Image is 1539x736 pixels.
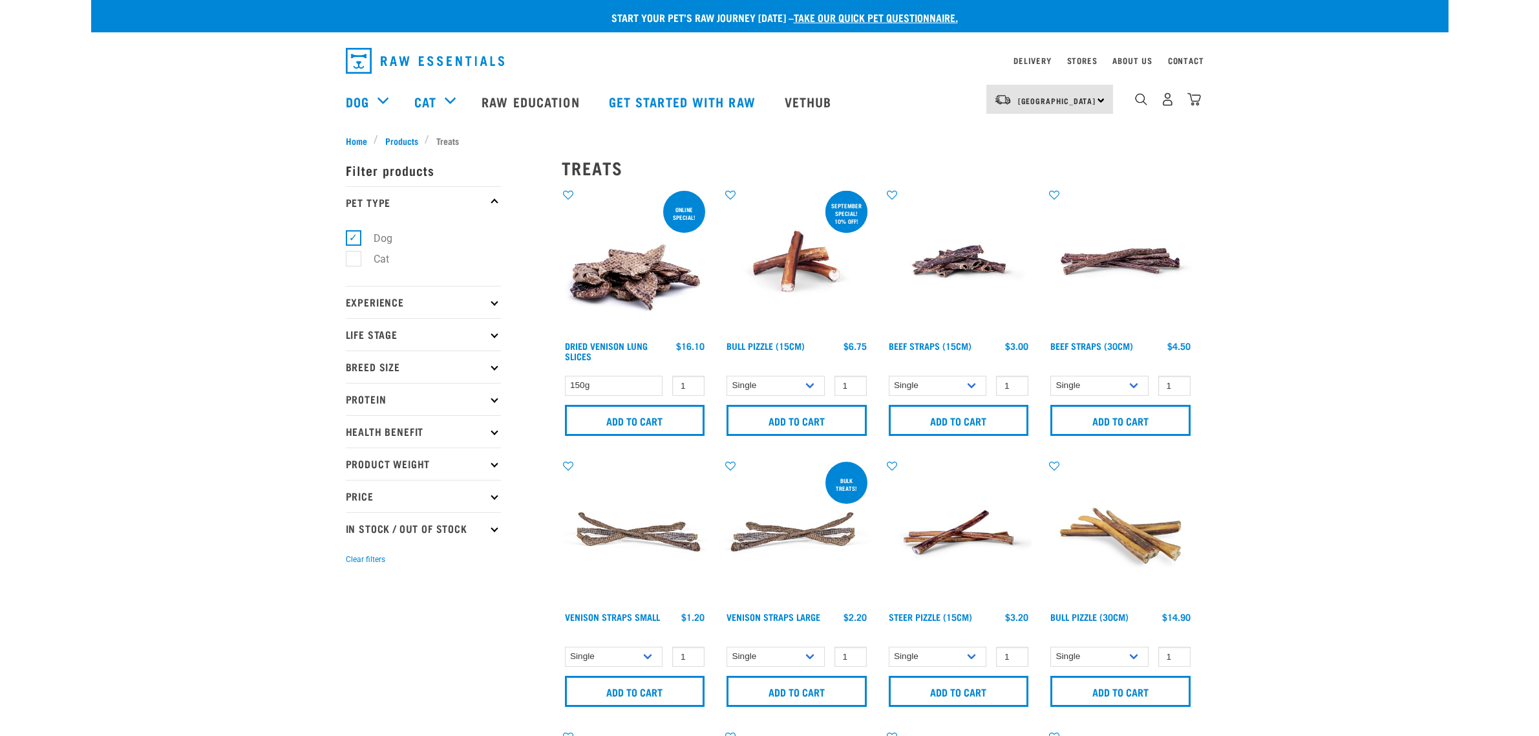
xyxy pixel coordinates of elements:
[335,43,1204,79] nav: dropdown navigation
[1050,676,1191,707] input: Add to cart
[889,343,971,348] a: Beef Straps (15cm)
[834,647,867,667] input: 1
[663,200,705,227] div: ONLINE SPECIAL!
[834,376,867,396] input: 1
[672,647,705,667] input: 1
[1162,612,1191,622] div: $14.90
[889,614,972,619] a: Steer Pizzle (15cm)
[996,376,1028,396] input: 1
[889,405,1029,436] input: Add to cart
[994,94,1012,105] img: van-moving.png
[844,612,867,622] div: $2.20
[1167,341,1191,351] div: $4.50
[565,343,648,358] a: Dried Venison Lung Slices
[1050,405,1191,436] input: Add to cart
[346,480,501,512] p: Price
[676,341,705,351] div: $16.10
[727,343,805,348] a: Bull Pizzle (15cm)
[1158,376,1191,396] input: 1
[562,158,1194,178] h2: Treats
[346,134,367,147] span: Home
[1135,93,1147,105] img: home-icon-1@2x.png
[727,405,867,436] input: Add to cart
[346,154,501,186] p: Filter products
[672,376,705,396] input: 1
[346,448,501,480] p: Product Weight
[562,188,708,335] img: 1304 Venison Lung Slices 01
[346,415,501,448] p: Health Benefit
[1005,612,1028,622] div: $3.20
[1047,188,1194,335] img: Raw Essentials Beef Straps 6 Pack
[565,405,705,436] input: Add to cart
[385,134,418,147] span: Products
[1187,92,1201,106] img: home-icon@2x.png
[565,676,705,707] input: Add to cart
[889,676,1029,707] input: Add to cart
[378,134,425,147] a: Products
[1047,459,1194,606] img: Bull Pizzle 30cm for Dogs
[91,76,1449,127] nav: dropdown navigation
[353,251,394,267] label: Cat
[1050,343,1133,348] a: Beef Straps (30cm)
[469,76,595,127] a: Raw Education
[825,196,867,231] div: September special! 10% off!
[772,76,848,127] a: Vethub
[1161,92,1174,106] img: user.png
[681,612,705,622] div: $1.20
[886,188,1032,335] img: Raw Essentials Beef Straps 15cm 6 Pack
[346,383,501,415] p: Protein
[346,134,374,147] a: Home
[353,230,398,246] label: Dog
[1050,614,1129,619] a: Bull Pizzle (30cm)
[723,459,870,606] img: Stack of 3 Venison Straps Treats for Pets
[101,10,1458,25] p: Start your pet’s raw journey [DATE] –
[346,92,369,111] a: Dog
[414,92,436,111] a: Cat
[1112,58,1152,63] a: About Us
[886,459,1032,606] img: Raw Essentials Steer Pizzle 15cm
[727,614,820,619] a: Venison Straps Large
[346,186,501,219] p: Pet Type
[1158,647,1191,667] input: 1
[346,286,501,318] p: Experience
[565,614,660,619] a: Venison Straps Small
[346,318,501,351] p: Life Stage
[562,459,708,606] img: Venison Straps
[1168,58,1204,63] a: Contact
[996,647,1028,667] input: 1
[346,554,385,565] button: Clear filters
[825,471,867,498] div: BULK TREATS!
[346,512,501,545] p: In Stock / Out Of Stock
[1014,58,1051,63] a: Delivery
[346,134,1194,147] nav: breadcrumbs
[596,76,772,127] a: Get started with Raw
[346,48,504,74] img: Raw Essentials Logo
[723,188,870,335] img: Bull Pizzle
[1067,58,1098,63] a: Stores
[794,14,958,20] a: take our quick pet questionnaire.
[1018,98,1096,103] span: [GEOGRAPHIC_DATA]
[727,676,867,707] input: Add to cart
[844,341,867,351] div: $6.75
[1005,341,1028,351] div: $3.00
[346,351,501,383] p: Breed Size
